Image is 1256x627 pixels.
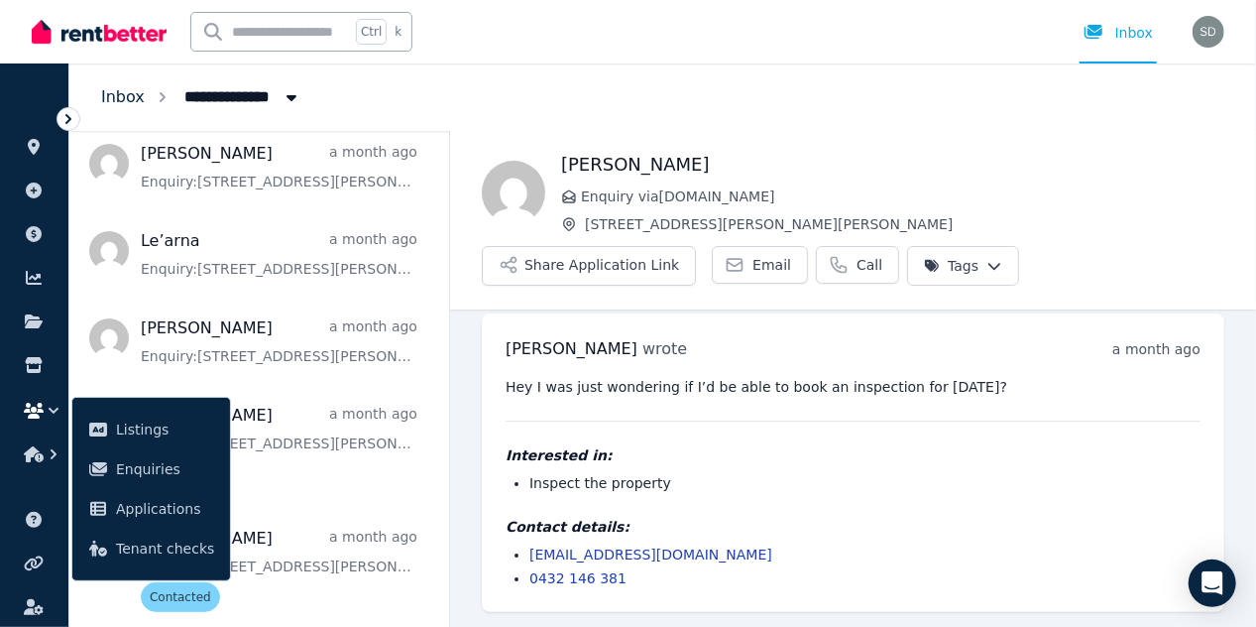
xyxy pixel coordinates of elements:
span: wrote [642,339,687,358]
a: [PERSON_NAME]a month agoEnquiry:[STREET_ADDRESS][PERSON_NAME][PERSON_NAME].Contacted [141,527,417,612]
span: k [395,24,401,40]
span: [PERSON_NAME] [506,339,637,358]
h4: Contact details: [506,517,1200,537]
span: [STREET_ADDRESS][PERSON_NAME][PERSON_NAME] [585,214,1224,234]
a: [PERSON_NAME]a month agoEnquiry:[STREET_ADDRESS][PERSON_NAME][PERSON_NAME]. [141,142,417,191]
img: Riley Squire [482,161,545,224]
a: [PERSON_NAME]a month agoEnquiry:[STREET_ADDRESS][PERSON_NAME][PERSON_NAME].Contacted [141,404,417,489]
span: Tags [924,256,978,276]
li: Inspect the property [529,473,1200,493]
span: Tenant checks [116,537,214,561]
time: a month ago [1112,341,1200,357]
button: Tags [907,246,1019,286]
a: Le’arnaa month agoEnquiry:[STREET_ADDRESS][PERSON_NAME][PERSON_NAME]. [141,229,417,279]
a: Applications [80,489,222,529]
a: [EMAIL_ADDRESS][DOMAIN_NAME] [529,547,772,563]
div: Open Intercom Messenger [1189,560,1236,607]
button: Share Application Link [482,246,696,286]
span: Listings [116,418,214,441]
a: Listings [80,410,222,449]
span: Email [752,255,791,275]
a: Call [816,246,899,284]
a: 0432 146 381 [529,570,627,586]
a: Tenant checks [80,529,222,568]
h4: Interested in: [506,445,1200,465]
a: [PERSON_NAME]a month agoEnquiry:[STREET_ADDRESS][PERSON_NAME][PERSON_NAME]. [141,316,417,366]
a: Email [712,246,808,284]
span: Ctrl [356,19,387,45]
span: Enquiry via [DOMAIN_NAME] [581,187,1224,206]
nav: Breadcrumb [69,63,333,131]
a: Inbox [101,87,145,106]
span: Call [856,255,882,275]
span: Applications [116,497,214,521]
h1: [PERSON_NAME] [561,151,1224,179]
span: Enquiries [116,457,214,481]
div: Inbox [1084,23,1153,43]
img: RentBetter [32,17,167,47]
img: Sarah Dobinson [1193,16,1224,48]
a: Enquiries [80,449,222,489]
pre: Hey I was just wondering if I’d be able to book an inspection for [DATE]? [506,377,1200,397]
